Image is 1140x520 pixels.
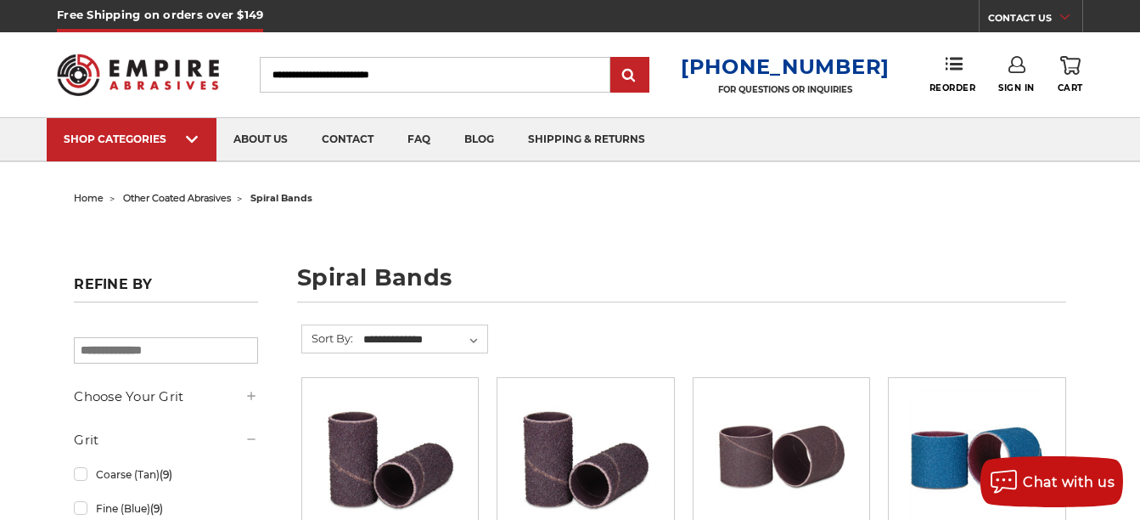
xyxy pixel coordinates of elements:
[57,43,219,107] img: Empire Abrasives
[64,133,199,145] div: SHOP CATEGORIES
[681,54,890,79] a: [PHONE_NUMBER]
[74,192,104,204] a: home
[302,325,353,351] label: Sort By:
[160,468,172,481] span: (9)
[988,8,1082,32] a: CONTACT US
[929,56,976,93] a: Reorder
[216,118,305,161] a: about us
[361,327,487,353] select: Sort By:
[74,387,258,407] h5: Choose Your Grit
[297,266,1065,302] h1: spiral bands
[74,276,258,302] h5: Refine by
[305,118,390,161] a: contact
[980,456,1123,507] button: Chat with us
[390,118,447,161] a: faq
[613,59,647,93] input: Submit
[123,192,231,204] a: other coated abrasives
[74,430,258,450] h5: Grit
[681,84,890,95] p: FOR QUESTIONS OR INQUIRIES
[998,82,1035,93] span: Sign In
[250,192,312,204] span: spiral bands
[929,82,976,93] span: Reorder
[150,502,163,515] span: (9)
[1058,82,1083,93] span: Cart
[74,460,258,489] a: Coarse (Tan)
[511,118,662,161] a: shipping & returns
[447,118,511,161] a: blog
[1023,474,1115,490] span: Chat with us
[1058,56,1083,93] a: Cart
